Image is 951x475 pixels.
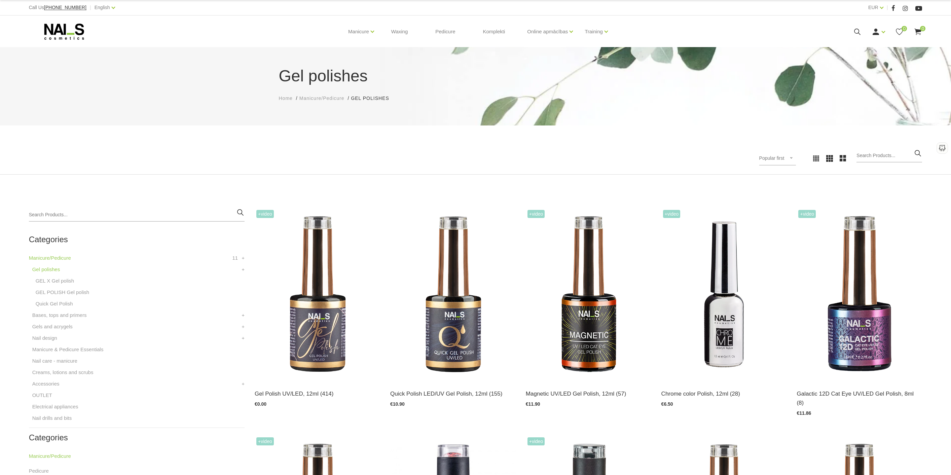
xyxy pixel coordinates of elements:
span: +Video [798,210,816,218]
a: Chrome color Polish, 12ml (28) [661,389,787,398]
span: €11.90 [526,401,540,407]
a: EUR [868,3,878,11]
img: Multi-dimensional magnetic gel polish with fine, reflective chrome particles helps attain the des... [797,208,922,381]
a: Nail care - manicure [32,357,77,365]
a: + [242,380,245,388]
li: Gel polishes [351,95,396,102]
div: Call Us [29,3,86,12]
a: Gels and acrygels [32,323,73,331]
span: Home [279,96,293,101]
a: Quick Gel Polish [36,300,73,308]
h2: Categories [29,235,245,244]
a: Quick Polish LED/UV Gel Polish, 12ml (155) [390,389,516,398]
span: Popular first [759,155,784,161]
h1: Gel polishes [279,64,672,88]
a: 0 [914,28,922,36]
span: +Video [527,437,545,445]
span: 0 [920,26,925,31]
span: 11 [232,254,238,262]
img: Use Chrome Color gel polish to create the effect of a chrome or mirror finish on the entire nail ... [661,208,787,381]
a: Accessories [32,380,60,388]
span: | [90,3,91,12]
a: Galactic 12D Cat Eye UV/LED Gel Polish, 8ml (8) [797,389,922,407]
span: +Video [256,437,274,445]
input: Search Products... [856,149,922,162]
a: Gel Polish UV/LED, 12ml (414) [255,389,380,398]
span: +Video [663,210,681,218]
a: Manicure [348,18,369,45]
a: Gel polishes [32,265,60,273]
a: Pedicure [430,15,461,48]
span: €11.86 [797,410,811,416]
a: + [242,311,245,319]
a: Manicure/Pedicure [29,254,71,262]
a: Manicure & Pedicure Essentials [32,345,104,354]
a: English [95,3,110,11]
span: | [887,3,888,12]
a: Home [279,95,293,102]
h2: Categories [29,433,245,442]
a: Nail design [32,334,57,342]
a: Komplekti [477,15,510,48]
span: +Video [256,210,274,218]
a: [PHONE_NUMBER] [44,5,86,10]
input: Search Products... [29,208,245,222]
span: €10.90 [390,401,405,407]
span: +Video [527,210,545,218]
span: €6.50 [661,401,673,407]
span: 0 [902,26,907,31]
a: Training [585,18,603,45]
a: OUTLET [32,391,52,399]
img: A long-lasting gel polish consisting of metal micro-particles that can be transformed into differ... [526,208,651,381]
a: Manicure/Pedicure [299,95,344,102]
a: + [242,265,245,273]
a: Bases, tops and primers [32,311,87,319]
a: + [242,323,245,331]
a: Manicure/Pedicure [29,452,71,460]
span: Manicure/Pedicure [299,96,344,101]
a: Creams, lotions and scrubs [32,368,94,376]
a: Nail drills and bits [32,414,72,422]
a: Electrical appliances [32,403,78,411]
img: Quick, easy, and simple!An intensely pigmented gel polish coats the nail brilliantly after just o... [390,208,516,381]
a: GEL X Gel polish [36,277,74,285]
a: Online apmācības [527,18,568,45]
a: + [242,254,245,262]
a: GEL POLISH Gel polish [36,288,89,296]
a: + [242,334,245,342]
a: Magnetic UV/LED Gel Polish, 12ml (57) [526,389,651,398]
img: Long-lasting, intensely pigmented gel polish. Easy to apply, dries well, does not shrink or pull ... [255,208,380,381]
a: Pedicure [29,467,49,475]
span: €0.00 [255,401,266,407]
a: Waxing [386,15,413,48]
a: 0 [895,28,904,36]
